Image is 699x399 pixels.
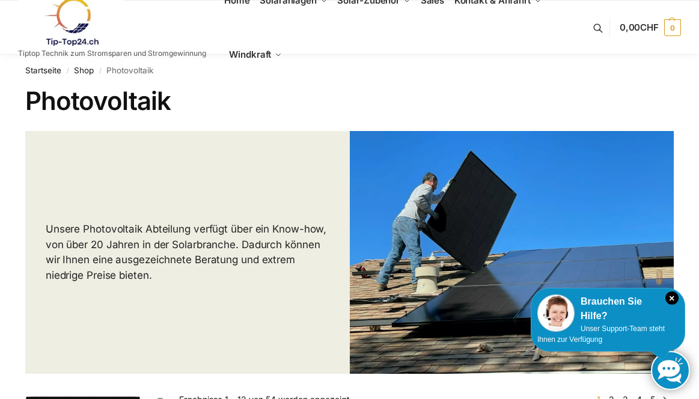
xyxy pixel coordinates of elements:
span: Windkraft [229,49,271,60]
img: Photovoltaik Dachanlagen [350,131,674,374]
span: 0 [664,19,681,36]
span: / [61,66,74,76]
a: Shop [74,65,94,75]
span: / [94,66,106,76]
a: 0,00CHF 0 [620,10,681,46]
img: Customer service [537,294,575,332]
nav: Breadcrumb [25,55,674,86]
h1: Photovoltaik [25,86,674,116]
i: Schließen [665,291,679,305]
a: Windkraft [224,28,287,82]
span: 0,00 [620,22,659,33]
span: Unser Support-Team steht Ihnen zur Verfügung [537,324,665,344]
span: CHF [640,22,659,33]
p: Tiptop Technik zum Stromsparen und Stromgewinnung [18,50,206,57]
div: Brauchen Sie Hilfe? [537,294,679,323]
a: Startseite [25,65,61,75]
p: Unsere Photovoltaik Abteilung verfügt über ein Know-how, von über 20 Jahren in der Solarbranche. ... [46,222,329,283]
